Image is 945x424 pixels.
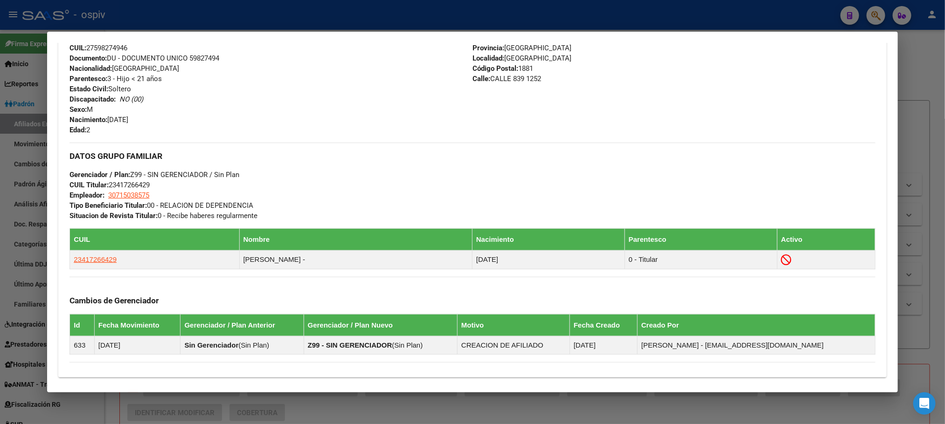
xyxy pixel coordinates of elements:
span: [DATE] [69,116,128,124]
td: [DATE] [472,250,625,269]
span: 27598274946 [69,44,127,52]
span: 23417266429 [74,255,117,263]
th: Motivo [458,314,570,336]
strong: Localidad: [472,54,504,62]
strong: Nacimiento: [69,116,107,124]
strong: Estado Civil: [69,85,108,93]
span: DU - DOCUMENTO UNICO 59827494 [69,54,219,62]
td: 633 [70,336,95,354]
strong: CUIL: [69,44,86,52]
th: Fecha Movimiento [94,314,181,336]
strong: Z99 - SIN GERENCIADOR [308,341,392,349]
td: [DATE] [94,336,181,354]
span: Z99 - SIN GERENCIADOR / Sin Plan [69,171,239,179]
span: 1881 [472,64,533,73]
th: Nombre [239,228,472,250]
strong: Empleador: [69,191,104,199]
td: ( ) [304,336,457,354]
th: Fecha Creado [570,314,637,336]
td: ( ) [181,336,304,354]
span: 30715038575 [108,191,149,199]
th: Nacimiento [472,228,625,250]
div: Open Intercom Messenger [913,392,936,415]
h3: DATOS GRUPO FAMILIAR [69,151,875,161]
strong: Sexo: [69,105,87,114]
h3: Cambios de Gerenciador [69,295,875,306]
td: 0 - Titular [625,250,777,269]
strong: Edad: [69,126,86,134]
th: Gerenciador / Plan Nuevo [304,314,457,336]
td: [DATE] [570,336,637,354]
th: Activo [777,228,875,250]
strong: Nacionalidad: [69,64,112,73]
span: 3 - Hijo < 21 años [69,75,162,83]
strong: Documento: [69,54,107,62]
strong: Calle: [472,75,490,83]
td: CREACION DE AFILIADO [458,336,570,354]
span: Sin Plan [395,341,421,349]
td: [PERSON_NAME] - [EMAIL_ADDRESS][DOMAIN_NAME] [638,336,876,354]
strong: Código Postal: [472,64,518,73]
strong: Parentesco: [69,75,107,83]
i: NO (00) [119,95,143,103]
th: Parentesco [625,228,777,250]
span: CALLE 839 1252 [472,75,541,83]
strong: Provincia: [472,44,504,52]
span: Sin Plan [241,341,267,349]
span: 2 [69,126,90,134]
th: CUIL [70,228,239,250]
strong: Tipo Beneficiario Titular: [69,201,147,210]
span: M [69,105,93,114]
strong: Gerenciador / Plan: [69,171,130,179]
strong: Situacion de Revista Titular: [69,212,158,220]
span: [GEOGRAPHIC_DATA] [472,54,571,62]
span: 00 - RELACION DE DEPENDENCIA [69,201,253,210]
th: Id [70,314,95,336]
th: Gerenciador / Plan Anterior [181,314,304,336]
td: [PERSON_NAME] - [239,250,472,269]
span: 23417266429 [69,181,150,189]
th: Creado Por [638,314,876,336]
strong: CUIL Titular: [69,181,109,189]
strong: Discapacitado: [69,95,116,103]
span: [GEOGRAPHIC_DATA] [472,44,571,52]
span: 0 - Recibe haberes regularmente [69,212,257,220]
span: [GEOGRAPHIC_DATA] [69,64,179,73]
span: Soltero [69,85,131,93]
strong: Sin Gerenciador [184,341,238,349]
